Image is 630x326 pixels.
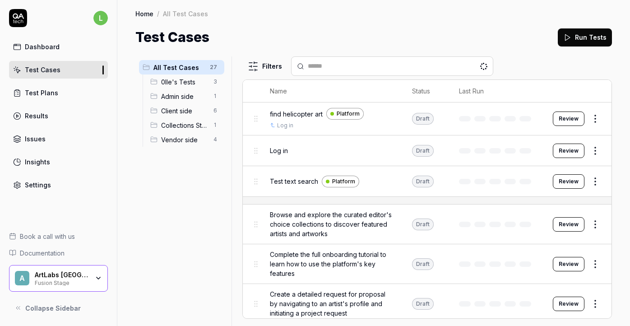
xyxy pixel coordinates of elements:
[93,11,108,25] span: l
[25,65,60,75] div: Test Cases
[35,279,89,286] div: Fusion Stage
[25,134,46,144] div: Issues
[270,177,318,186] span: Test text search
[147,75,224,89] div: Drag to reorder0lle's Tests3
[25,180,51,190] div: Settings
[270,289,394,318] span: Create a detailed request for proposal by navigating to an artist's profile and initiating a proj...
[270,250,394,278] span: Complete the full onboarding tutorial to learn how to use the platform's key features
[332,177,355,186] span: Platform
[157,9,159,18] div: /
[270,210,394,238] span: Browse and explore the curated editor's choice collections to discover featured artists and artworks
[147,103,224,118] div: Drag to reorderClient side6
[261,80,403,102] th: Name
[161,77,208,87] span: 0lle's Tests
[163,9,208,18] div: All Test Cases
[553,112,584,126] button: Review
[153,63,204,72] span: All Test Cases
[25,157,50,167] div: Insights
[243,244,611,284] tr: Complete the full onboarding tutorial to learn how to use the platform's key featuresDraftReview
[210,134,221,145] span: 4
[161,121,208,130] span: Collections Stage
[161,135,208,144] span: Vendor side
[147,132,224,147] div: Drag to reorderVendor side4
[9,248,108,258] a: Documentation
[243,166,611,197] tr: Test text searchPlatformDraftReview
[242,57,287,75] button: Filters
[135,9,153,18] a: Home
[210,120,221,130] span: 1
[277,121,293,130] a: Log in
[326,108,364,120] a: Platform
[161,92,208,101] span: Admin side
[25,42,60,51] div: Dashboard
[20,248,65,258] span: Documentation
[412,145,434,157] div: Draft
[558,28,612,47] button: Run Tests
[210,76,221,87] span: 3
[270,109,323,119] span: find helicopter art
[403,80,450,102] th: Status
[9,299,108,317] button: Collapse Sidebar
[412,113,434,125] div: Draft
[553,297,584,311] button: Review
[412,258,434,270] div: Draft
[553,217,584,232] button: Review
[9,61,108,79] a: Test Cases
[25,303,81,313] span: Collapse Sidebar
[147,89,224,103] div: Drag to reorderAdmin side1
[35,271,89,279] div: ArtLabs Europe
[243,102,611,135] tr: find helicopter artPlatformLog inDraftReview
[553,144,584,158] button: Review
[412,298,434,310] div: Draft
[412,176,434,187] div: Draft
[243,135,611,166] tr: Log inDraftReview
[20,232,75,241] span: Book a call with us
[9,265,108,292] button: AArtLabs [GEOGRAPHIC_DATA]Fusion Stage
[9,107,108,125] a: Results
[322,176,359,187] a: Platform
[270,146,288,155] span: Log in
[93,9,108,27] button: l
[25,88,58,98] div: Test Plans
[210,91,221,102] span: 1
[412,219,434,230] div: Draft
[9,38,108,56] a: Dashboard
[210,105,221,116] span: 6
[337,110,360,118] span: Platform
[243,284,611,324] tr: Create a detailed request for proposal by navigating to an artist's profile and initiating a proj...
[9,232,108,241] a: Book a call with us
[553,257,584,271] button: Review
[206,62,221,73] span: 27
[25,111,48,121] div: Results
[15,271,29,285] span: A
[450,80,544,102] th: Last Run
[135,27,209,47] h1: Test Cases
[9,84,108,102] a: Test Plans
[243,205,611,244] tr: Browse and explore the curated editor's choice collections to discover featured artists and artwo...
[9,130,108,148] a: Issues
[553,174,584,189] button: Review
[147,118,224,132] div: Drag to reorderCollections Stage1
[161,106,208,116] span: Client side
[9,176,108,194] a: Settings
[9,153,108,171] a: Insights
